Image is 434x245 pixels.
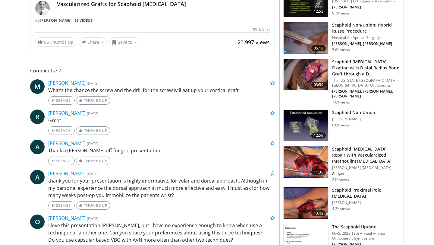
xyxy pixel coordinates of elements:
[109,37,140,47] button: Save to
[76,201,110,210] a: Thumbs Up
[332,146,400,164] h3: Scaphoid [MEDICAL_DATA] Repair With Vascularaized (Mathoulin) [MEDICAL_DATA]
[332,123,350,128] p: 6.8K views
[284,146,328,178] img: 03c9ca87-b93a-4ff1-9745-16bc53bdccc2.png.150x105_q85_crop-smart_upscale.png
[48,140,86,147] a: [PERSON_NAME]
[332,78,400,88] p: The [US_STATE][GEOGRAPHIC_DATA] - [GEOGRAPHIC_DATA] Orthopedics
[87,81,99,86] small: [DATE]
[332,41,400,46] p: [PERSON_NAME], [PERSON_NAME]
[332,187,400,199] h3: Scaphoid Proximal Pole [MEDICAL_DATA]
[332,171,400,176] p: A. Ilyas
[76,96,110,105] a: Thumbs Up
[311,132,326,138] span: 12:59
[332,200,400,205] p: [PERSON_NAME]
[48,170,86,177] a: [PERSON_NAME]
[332,206,350,211] p: 4.2K views
[283,22,400,54] a: 05:18 Scaphoid Non-Union: Hybrid Russe Procedure Hospital for Special Surgery [PERSON_NAME], [PER...
[30,110,45,124] a: R
[284,59,328,91] img: 1ff24d65-05b6-4fc3-a117-dada3571a848.150x105_q85_crop-smart_upscale.jpg
[48,110,86,116] a: [PERSON_NAME]
[57,1,270,8] h4: Vascularized Grafts for Scaphoid [MEDICAL_DATA]
[332,224,400,230] h3: The Scaphoid Update
[332,22,400,34] h3: Scaphoid Non-Union: Hybrid Russe Procedure
[284,110,328,141] img: ASqSTwfBDudlPt2X4xMDoxOjAwMTt5zx.150x105_q85_crop-smart_upscale.jpg
[311,210,326,216] span: 13:42
[332,47,350,52] p: 5.6K views
[48,201,75,210] a: Message
[332,165,400,170] p: [PERSON_NAME] [MEDICAL_DATA]
[79,37,107,47] button: Share
[48,157,75,165] a: Message
[40,18,72,23] a: [PERSON_NAME]
[311,45,326,51] span: 05:18
[284,187,328,219] img: 43ca7645-80c1-4a5d-9c46-b78ca0bcbbaa.150x105_q85_crop-smart_upscale.jpg
[311,8,326,14] span: 12:53
[332,35,400,40] p: Hospital for Special Surgery
[35,18,270,23] div: By
[332,100,350,105] p: 7.6K views
[87,141,99,146] small: [DATE]
[283,146,400,182] a: 11:35 Scaphoid [MEDICAL_DATA] Repair With Vascularaized (Mathoulin) [MEDICAL_DATA] [PERSON_NAME] ...
[73,18,95,23] a: 39 Videos
[283,59,400,105] a: 03:59 Scaphoid [MEDICAL_DATA] Fixation with Distal Radius Bone Graft through a D… The [US_STATE][...
[283,187,400,219] a: 13:42 Scaphoid Proximal Pole [MEDICAL_DATA] [PERSON_NAME] 4.2K views
[283,110,400,142] a: 12:59 Scaphoid Non-Union [PERSON_NAME] 6.8K views
[30,67,275,75] span: Comments 7
[30,140,45,154] a: A
[311,82,326,88] span: 03:59
[332,11,350,16] p: 9.1K views
[30,79,45,94] a: M
[311,169,326,175] span: 11:35
[48,117,275,124] p: Great
[332,89,400,99] p: [PERSON_NAME], [PERSON_NAME], [PERSON_NAME]
[48,126,75,135] a: Message
[48,80,86,86] a: [PERSON_NAME]
[87,216,99,221] small: [DATE]
[253,27,269,32] div: [DATE]
[332,59,400,77] h3: Scaphoid [MEDICAL_DATA] Fixation with Distal Radius Bone Graft through a D…
[30,215,45,229] a: O
[284,22,328,54] img: d5194b56-fa66-4dfb-8b11-cdf21c97cb59.150x105_q85_crop-smart_upscale.jpg
[237,39,270,46] span: 20,997 views
[44,39,49,45] span: 96
[87,171,99,177] small: [DATE]
[332,177,349,182] p: 249 views
[332,5,400,10] p: [PERSON_NAME]
[48,96,75,105] a: Message
[76,126,110,135] a: Thumbs Up
[35,1,50,15] img: Avatar
[332,231,400,241] p: FORE 2022 13th Annual Atlanta Orthopaedic Symposium
[332,117,375,122] p: [PERSON_NAME]
[48,215,86,221] a: [PERSON_NAME]
[332,110,375,116] h3: Scaphoid Non-Union
[76,157,110,165] a: Thumbs Up
[87,111,99,116] small: [DATE]
[48,87,275,94] p: What’s the chance the screw and the drill for the screw will eat up your cortical graft
[30,170,45,184] a: A
[35,37,76,47] a: 96 Thumbs Up
[48,147,275,154] p: Thank a [PERSON_NAME] off for you presentation
[48,177,275,199] p: thank you for your presentation is highly informative, for volar and dorsal approach. Although in...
